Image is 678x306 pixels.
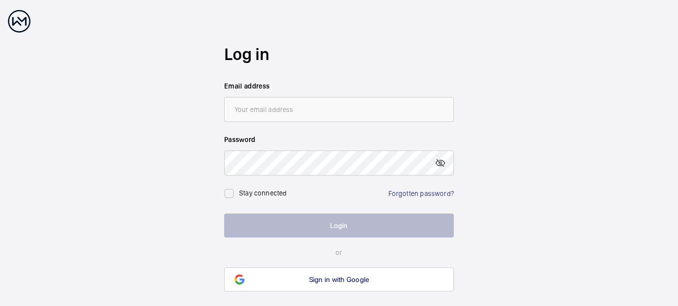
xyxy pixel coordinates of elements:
[239,189,287,197] label: Stay connected
[309,275,369,283] span: Sign in with Google
[224,97,454,122] input: Your email address
[224,81,454,91] label: Email address
[224,134,454,144] label: Password
[388,189,454,197] a: Forgotten password?
[224,247,454,257] p: or
[224,213,454,237] button: Login
[224,42,454,66] h2: Log in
